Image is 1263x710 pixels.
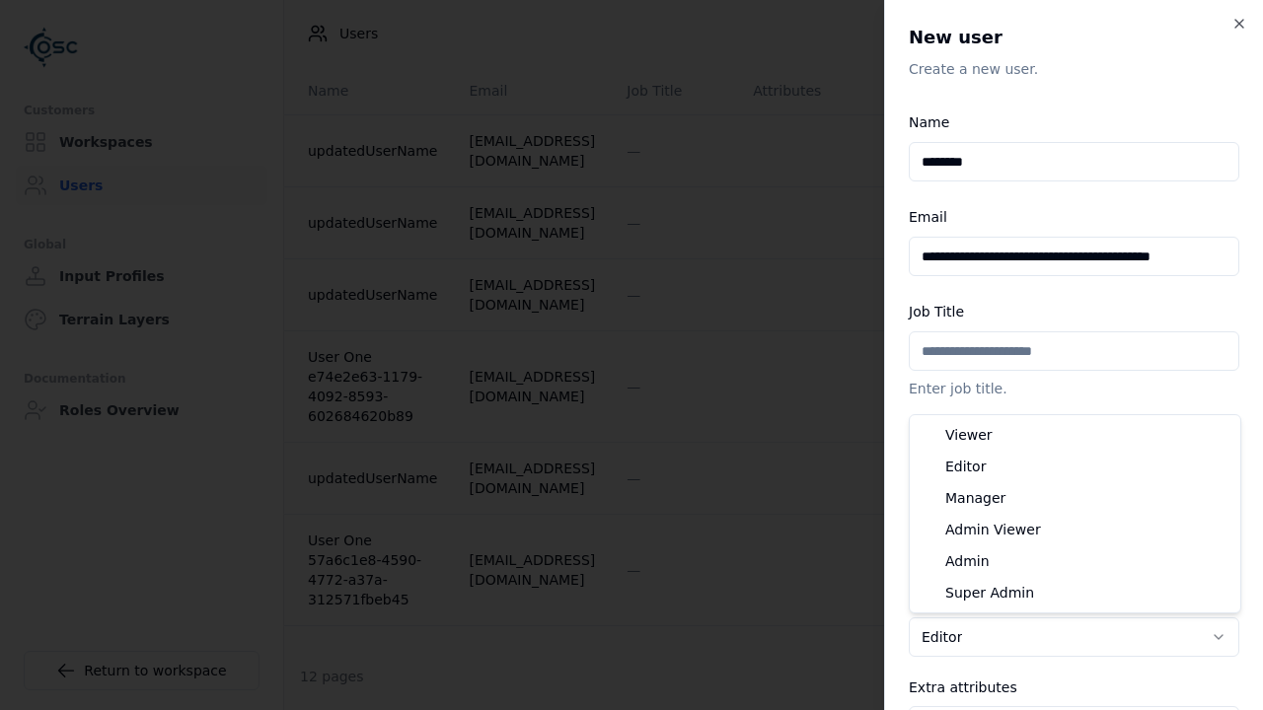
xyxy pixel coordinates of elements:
[945,488,1005,508] span: Manager
[945,457,986,476] span: Editor
[945,425,993,445] span: Viewer
[945,551,990,571] span: Admin
[945,520,1041,539] span: Admin Viewer
[945,583,1034,603] span: Super Admin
